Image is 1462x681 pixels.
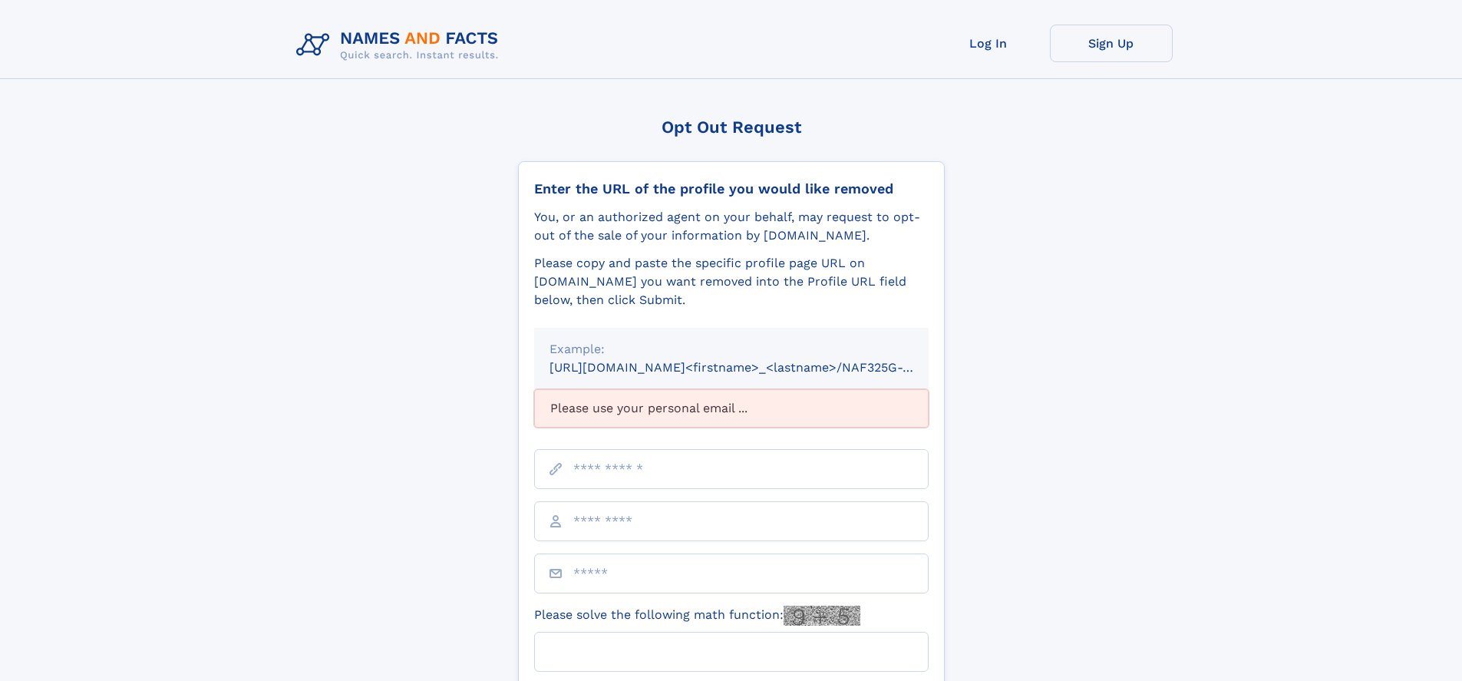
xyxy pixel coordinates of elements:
div: Please use your personal email ... [534,389,929,428]
small: [URL][DOMAIN_NAME]<firstname>_<lastname>/NAF325G-xxxxxxxx [549,360,958,375]
img: Logo Names and Facts [290,25,511,66]
div: Opt Out Request [518,117,945,137]
label: Please solve the following math function: [534,606,860,626]
div: Enter the URL of the profile you would like removed [534,180,929,197]
div: You, or an authorized agent on your behalf, may request to opt-out of the sale of your informatio... [534,208,929,245]
a: Log In [927,25,1050,62]
div: Please copy and paste the specific profile page URL on [DOMAIN_NAME] you want removed into the Pr... [534,254,929,309]
div: Example: [549,340,913,359]
a: Sign Up [1050,25,1173,62]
